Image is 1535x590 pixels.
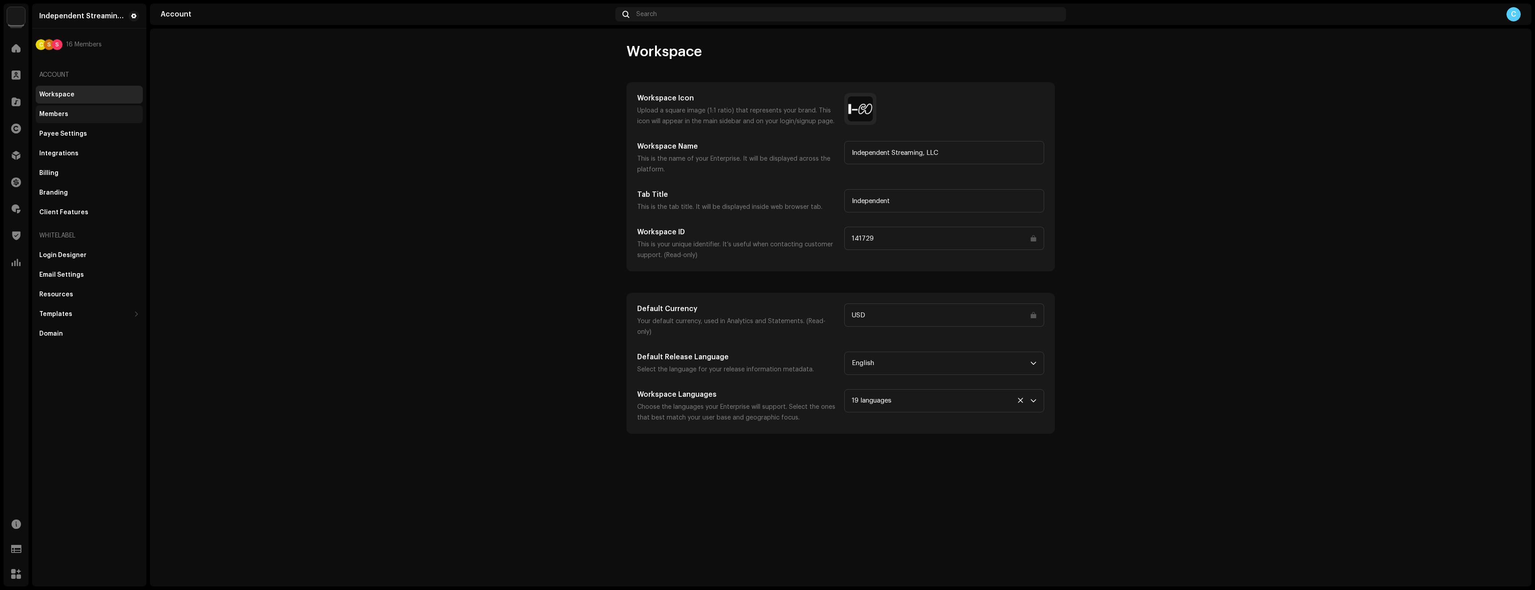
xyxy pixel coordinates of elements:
[39,252,87,259] div: Login Designer
[39,170,58,177] div: Billing
[844,189,1044,212] input: Type something...
[44,39,54,50] div: S
[39,189,68,196] div: Branding
[637,352,837,362] h5: Default Release Language
[36,266,143,284] re-m-nav-item: Email Settings
[637,105,837,127] p: Upload a square image (1:1 ratio) that represents your brand. This icon will appear in the main s...
[1030,352,1037,374] div: dropdown trigger
[36,286,143,303] re-m-nav-item: Resources
[36,64,143,86] re-a-nav-header: Account
[39,330,63,337] div: Domain
[66,41,102,48] span: 16 Members
[637,389,837,400] h5: Workspace Languages
[39,130,87,137] div: Payee Settings
[36,86,143,104] re-m-nav-item: Workspace
[52,39,62,50] div: S
[36,246,143,264] re-m-nav-item: Login Designer
[39,311,72,318] div: Templates
[36,325,143,343] re-m-nav-item: Domain
[161,11,612,18] div: Account
[39,150,79,157] div: Integrations
[637,316,837,337] p: Your default currency, used in Analytics and Statements. (Read-only)
[36,105,143,123] re-m-nav-item: Members
[637,93,837,104] h5: Workspace Icon
[852,352,1030,374] span: English
[7,7,25,25] img: 1027d70a-e5de-47d6-bc38-87504e87fcf1
[637,402,837,423] p: Choose the languages your Enterprise will support. Select the ones that best match your user base...
[36,305,143,323] re-m-nav-dropdown: Templates
[36,125,143,143] re-m-nav-item: Payee Settings
[39,209,88,216] div: Client Features
[637,154,837,175] p: This is the name of your Enterprise. It will be displayed across the platform.
[36,164,143,182] re-m-nav-item: Billing
[39,12,125,20] div: Independent Streaming, LLC
[844,303,1044,327] input: Type something...
[637,227,837,237] h5: Workspace ID
[1506,7,1521,21] div: C
[637,303,837,314] h5: Default Currency
[36,39,46,50] div: C
[36,184,143,202] re-m-nav-item: Branding
[844,141,1044,164] input: Type something...
[36,145,143,162] re-m-nav-item: Integrations
[39,291,73,298] div: Resources
[637,364,837,375] p: Select the language for your release information metadata.
[637,202,837,212] p: This is the tab title. It will be displayed inside web browser tab.
[637,141,837,152] h5: Workspace Name
[36,204,143,221] re-m-nav-item: Client Features
[844,227,1044,250] input: Type something...
[637,239,837,261] p: This is your unique identifier. It’s useful when contacting customer support. (Read-only)
[852,390,1030,412] div: 19 languages
[39,91,75,98] div: Workspace
[636,11,657,18] span: Search
[39,271,84,278] div: Email Settings
[39,111,68,118] div: Members
[637,189,837,200] h5: Tab Title
[626,43,702,61] span: Workspace
[36,225,143,246] re-a-nav-header: Whitelabel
